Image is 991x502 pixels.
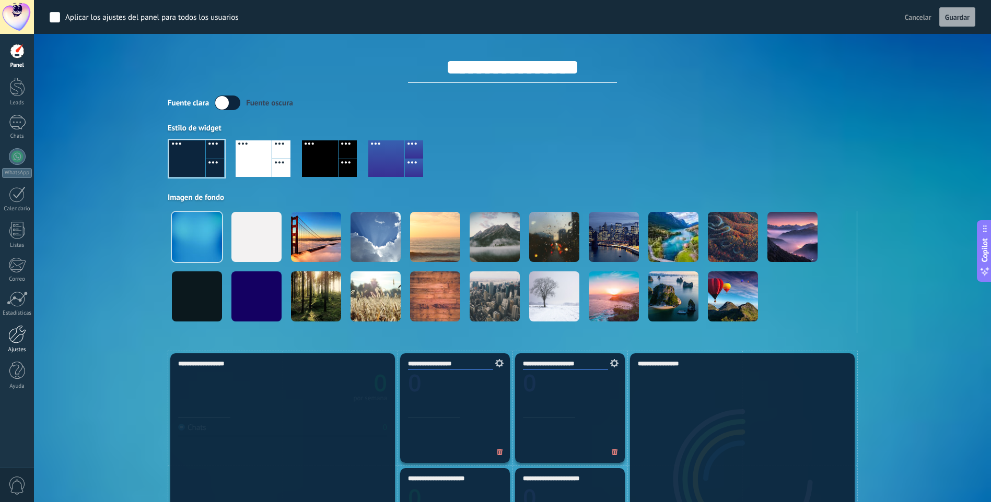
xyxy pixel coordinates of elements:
[939,7,975,27] button: Guardar
[65,13,239,23] div: Aplicar los ajustes del panel para todos los usuarios
[2,242,32,249] div: Listas
[2,133,32,140] div: Chats
[2,310,32,317] div: Estadísticas
[168,123,857,133] div: Estilo de widget
[2,206,32,212] div: Calendario
[905,13,931,22] span: Cancelar
[901,9,936,25] button: Cancelar
[980,238,990,262] span: Copilot
[945,14,970,21] span: Guardar
[168,193,857,202] div: Imagen de fondo
[246,98,293,108] div: Fuente oscura
[2,168,32,178] div: WhatsApp
[2,346,32,353] div: Ajustes
[2,62,32,69] div: Panel
[2,383,32,390] div: Ayuda
[2,276,32,283] div: Correo
[2,100,32,106] div: Leads
[168,98,209,108] div: Fuente clara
